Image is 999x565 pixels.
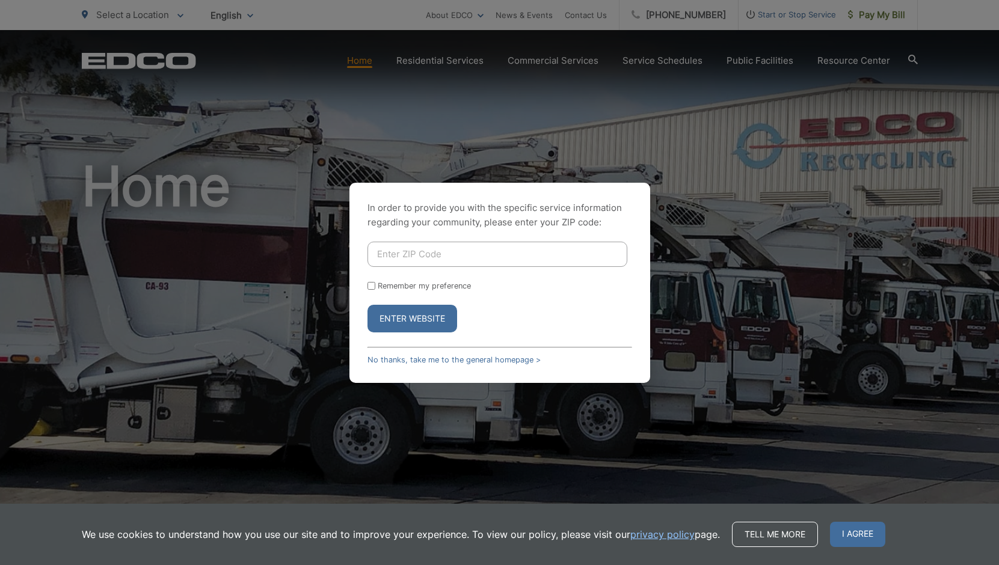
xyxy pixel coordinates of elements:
[367,305,457,332] button: Enter Website
[82,527,720,542] p: We use cookies to understand how you use our site and to improve your experience. To view our pol...
[367,355,541,364] a: No thanks, take me to the general homepage >
[732,522,818,547] a: Tell me more
[367,201,632,230] p: In order to provide you with the specific service information regarding your community, please en...
[367,242,627,267] input: Enter ZIP Code
[830,522,885,547] span: I agree
[378,281,471,290] label: Remember my preference
[630,527,695,542] a: privacy policy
